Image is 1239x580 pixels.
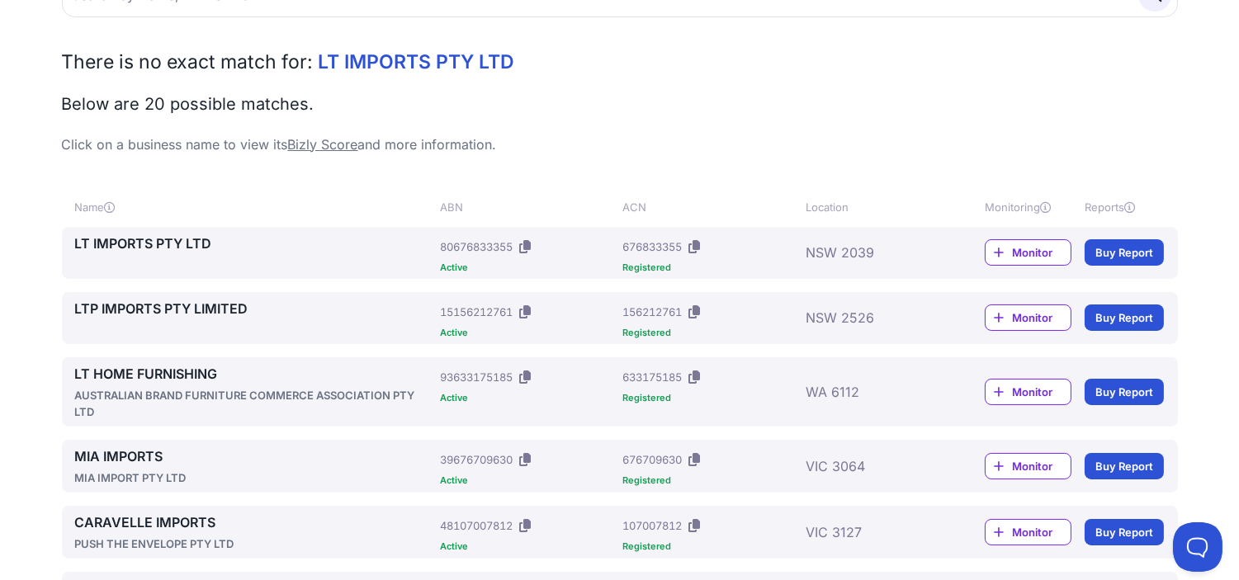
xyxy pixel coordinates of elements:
div: Active [440,394,616,403]
div: Registered [622,542,798,551]
div: 93633175185 [440,369,513,385]
a: CARAVELLE IMPORTS [75,512,434,532]
div: Registered [622,394,798,403]
div: VIC 3127 [806,512,936,552]
div: 39676709630 [440,451,513,468]
div: 107007812 [622,517,682,534]
div: ABN [440,199,616,215]
a: Buy Report [1085,304,1164,331]
span: Monitor [1012,384,1071,400]
div: ACN [622,199,798,215]
div: VIC 3064 [806,446,936,486]
a: Bizly Score [288,136,358,153]
iframe: Toggle Customer Support [1173,522,1222,572]
div: Registered [622,476,798,485]
div: Monitoring [985,199,1071,215]
a: LT HOME FURNISHING [75,364,434,384]
a: Monitor [985,239,1071,266]
span: There is no exact match for: [62,50,314,73]
a: Monitor [985,453,1071,479]
a: LT IMPORTS PTY LTD [75,233,434,253]
div: Registered [622,263,798,272]
div: 676709630 [622,451,682,468]
span: Below are 20 possible matches. [62,94,314,114]
a: Buy Report [1085,379,1164,405]
a: Monitor [985,519,1071,545]
div: 156212761 [622,304,682,320]
div: Name [75,199,434,215]
div: NSW 2526 [806,299,936,337]
div: 15156212761 [440,304,513,320]
span: Monitor [1012,244,1071,261]
div: WA 6112 [806,364,936,420]
div: Active [440,263,616,272]
div: MIA IMPORT PTY LTD [75,469,434,486]
div: 80676833355 [440,238,513,255]
div: Location [806,199,936,215]
div: 48107007812 [440,517,513,534]
div: Active [440,476,616,485]
span: Monitor [1012,458,1071,474]
a: LTP IMPORTS PTY LIMITED [75,299,434,318]
div: 633175185 [622,369,682,385]
a: Buy Report [1085,519,1164,545]
span: Monitor [1012,309,1071,326]
a: Monitor [985,304,1071,331]
span: LT IMPORTS PTY LTD [319,50,515,73]
div: PUSH THE ENVELOPE PTY LTD [75,535,434,552]
a: Buy Report [1085,453,1164,479]
div: Reports [1085,199,1164,215]
span: Monitor [1012,524,1071,540]
div: NSW 2039 [806,233,936,272]
p: Click on a business name to view its and more information. [62,134,1178,154]
div: Active [440,542,616,551]
a: MIA IMPORTS [75,446,434,466]
a: Buy Report [1085,239,1164,266]
div: Registered [622,328,798,337]
div: AUSTRALIAN BRAND FURNITURE COMMERCE ASSOCIATION PTY LTD [75,387,434,420]
a: Monitor [985,379,1071,405]
div: Active [440,328,616,337]
div: 676833355 [622,238,682,255]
